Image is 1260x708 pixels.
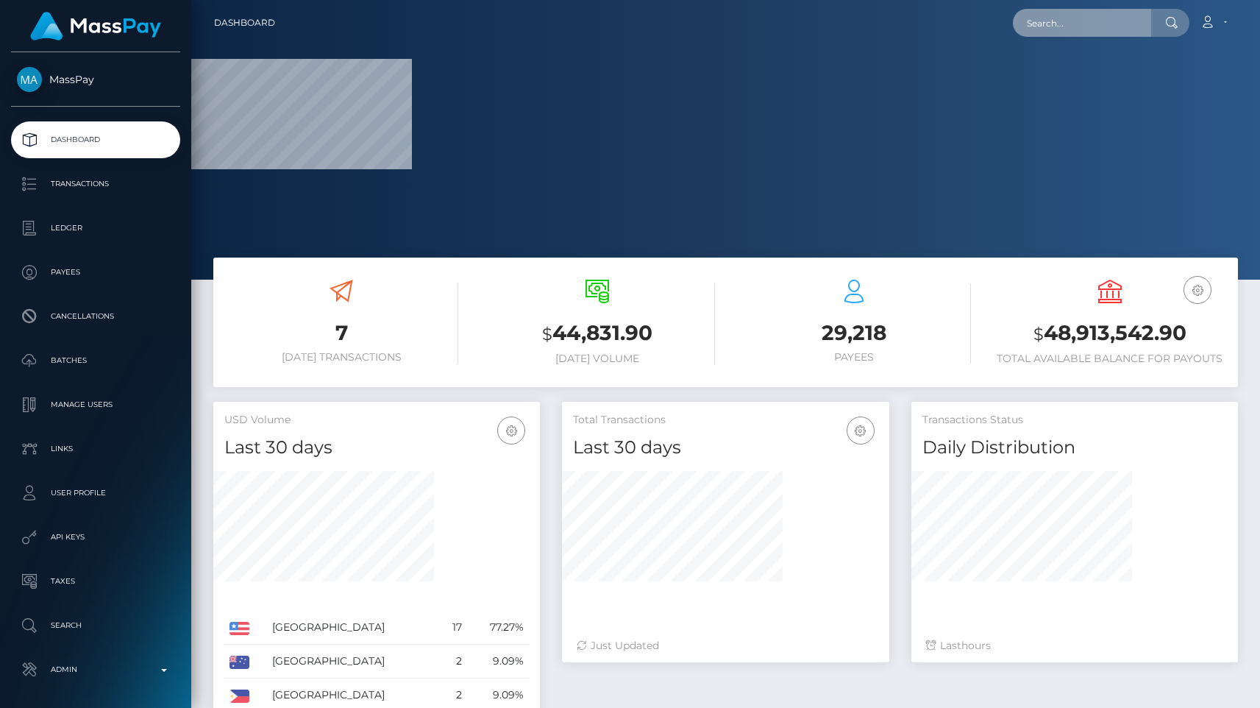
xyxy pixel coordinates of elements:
td: 77.27% [467,611,529,645]
h5: Transactions Status [922,413,1227,428]
a: Search [11,607,180,644]
a: User Profile [11,475,180,511]
p: Ledger [17,217,174,239]
p: Cancellations [17,305,174,328]
h4: Last 30 days [573,435,878,461]
h6: [DATE] Transactions [224,351,458,364]
td: [GEOGRAPHIC_DATA] [267,611,440,645]
td: 2 [439,645,467,679]
p: Payees [17,261,174,283]
p: Links [17,438,174,460]
td: 9.09% [467,645,529,679]
h3: 48,913,542.90 [993,319,1227,349]
small: $ [1033,324,1044,344]
h5: Total Transactions [573,413,878,428]
a: Dashboard [214,7,275,38]
img: MassPay [17,67,42,92]
h6: [DATE] Volume [480,353,714,365]
img: PH.png [229,690,249,703]
p: API Keys [17,526,174,548]
a: Links [11,431,180,467]
a: Cancellations [11,298,180,335]
p: Manage Users [17,394,174,416]
p: Batches [17,350,174,372]
p: Dashboard [17,129,174,151]
img: MassPay Logo [30,12,161,40]
a: Admin [11,651,180,688]
h6: Total Available Balance for Payouts [993,353,1227,365]
span: MassPay [11,73,180,86]
h4: Daily Distribution [922,435,1227,461]
p: Transactions [17,173,174,195]
div: Just Updated [577,638,874,654]
a: Dashboard [11,121,180,158]
div: Last hours [926,638,1223,654]
a: Batches [11,342,180,379]
a: Transactions [11,166,180,202]
h4: Last 30 days [224,435,529,461]
a: Manage Users [11,386,180,423]
td: [GEOGRAPHIC_DATA] [267,645,440,679]
p: User Profile [17,482,174,504]
h3: 29,218 [737,319,971,347]
h3: 44,831.90 [480,319,714,349]
p: Taxes [17,570,174,592]
a: API Keys [11,519,180,556]
input: Search... [1013,9,1151,37]
h5: USD Volume [224,413,529,428]
a: Payees [11,254,180,291]
h6: Payees [737,351,971,364]
img: AU.png [229,656,249,669]
td: 17 [439,611,467,645]
h3: 7 [224,319,458,347]
small: $ [542,324,552,344]
a: Taxes [11,563,180,600]
p: Search [17,615,174,637]
img: US.png [229,622,249,635]
p: Admin [17,659,174,681]
a: Ledger [11,210,180,247]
